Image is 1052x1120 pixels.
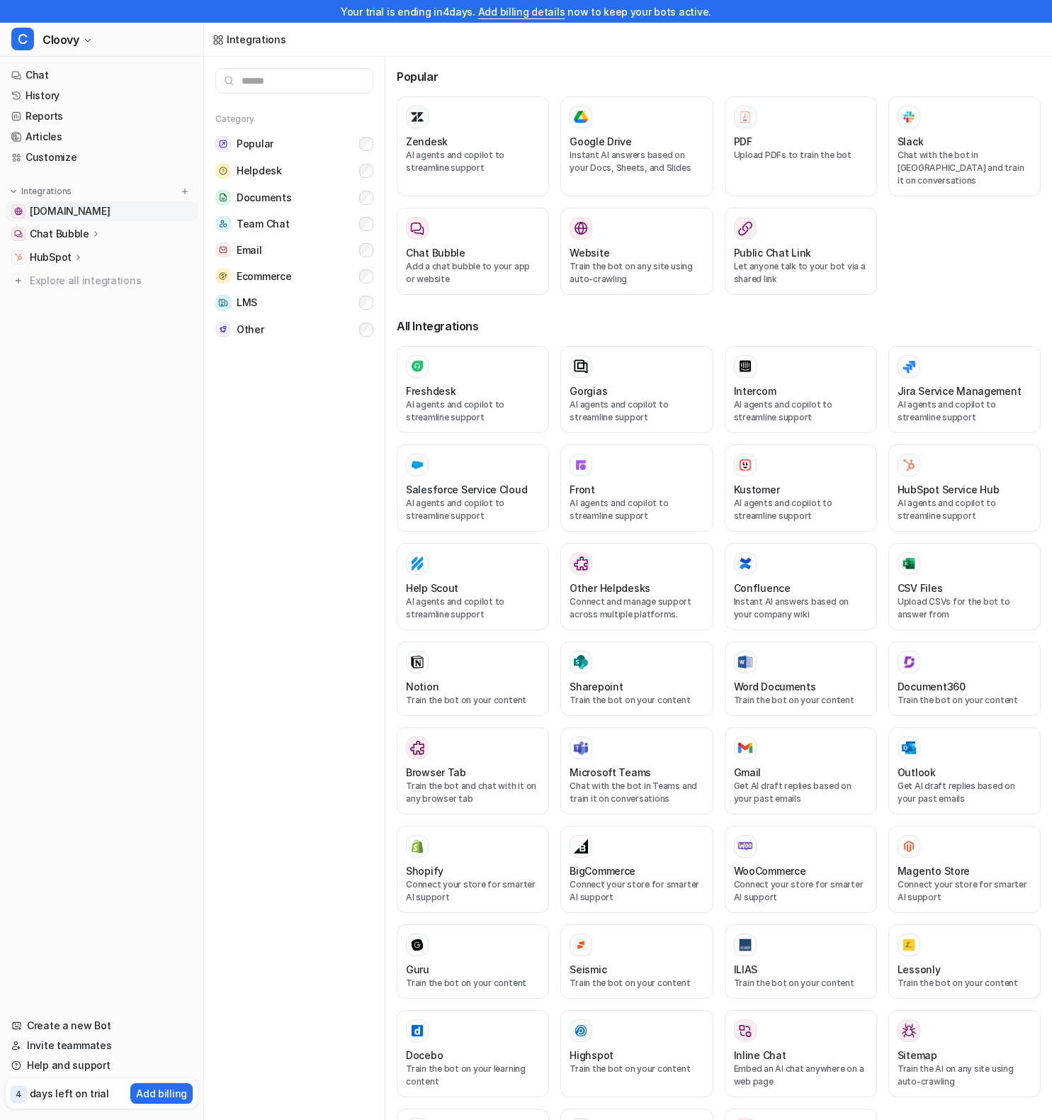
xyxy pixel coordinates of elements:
a: Chat [6,65,198,85]
button: FreshdeskAI agents and copilot to streamline support [397,346,549,433]
span: Popular [237,137,273,151]
p: Chat with the bot in [GEOGRAPHIC_DATA] and train it on conversations [898,149,1031,187]
p: Connect your store for smarter AI support [570,878,703,904]
img: Shopify [410,839,424,853]
p: Connect your store for smarter AI support [406,878,540,904]
button: Magento StoreMagento StoreConnect your store for smarter AI support [888,826,1041,913]
p: AI agents and copilot to streamline support [734,497,868,522]
button: HighspotHighspotTrain the bot on your content [560,1010,713,1097]
h3: Google Drive [570,134,632,149]
h3: Highspot [570,1048,613,1063]
img: Chat Bubble [14,230,23,238]
a: History [6,86,198,106]
h3: Front [570,482,595,497]
h3: Outlook [898,765,936,780]
img: Lessonly [902,938,916,952]
button: SharepointSharepointTrain the bot on your content [560,642,713,716]
h3: Sharepoint [570,679,623,694]
button: Integrations [6,184,76,198]
img: Sharepoint [574,655,588,669]
span: [DOMAIN_NAME] [30,204,110,218]
img: PDF [738,110,752,123]
p: Instant AI answers based on your company wiki [734,595,868,621]
button: DoceboDoceboTrain the bot on your learning content [397,1010,549,1097]
h3: Freshdesk [406,383,456,398]
button: Team ChatTeam Chat [215,211,373,237]
button: BigCommerceBigCommerceConnect your store for smarter AI support [560,826,713,913]
p: HubSpot [30,250,72,264]
a: Add billing details [478,6,565,18]
img: Guru [410,938,424,952]
a: Explore all integrations [6,271,198,291]
button: Browser TabBrowser TabTrain the bot and chat with it on any browser tab [397,727,549,814]
button: SeismicSeismicTrain the bot on your content [560,924,713,999]
img: Help Scout [410,556,424,571]
a: help.cloover.co[DOMAIN_NAME] [6,201,198,221]
img: Other [215,322,231,337]
button: SitemapSitemapTrain the AI on any site using auto-crawling [888,1010,1041,1097]
p: AI agents and copilot to streamline support [406,398,540,424]
span: Team Chat [237,217,289,231]
button: ConfluenceConfluenceInstant AI answers based on your company wiki [725,543,877,630]
img: CSV Files [902,556,916,571]
img: expand menu [9,186,18,196]
p: Get AI draft replies based on your past emails [898,780,1031,805]
h3: Seismic [570,962,606,977]
img: Documents [215,190,231,205]
p: AI agents and copilot to streamline support [406,149,540,174]
img: BigCommerce [574,839,588,853]
h3: Popular [397,68,1041,85]
img: Helpdesk [215,163,231,179]
button: EmailEmail [215,237,373,263]
img: Outlook [902,741,916,755]
h3: ILIAS [734,962,758,977]
h3: Inline Chat [734,1048,786,1063]
p: Chat with the bot in Teams and train it on conversations [570,780,703,805]
h3: HubSpot Service Hub [898,482,1000,497]
p: Connect your store for smarter AI support [898,878,1031,904]
p: Train the AI on any site using auto-crawling [898,1063,1031,1088]
button: HubSpot Service HubAI agents and copilot to streamline support [888,444,1041,532]
h3: Chat Bubble [406,245,465,260]
h3: Zendesk [406,134,448,149]
span: LMS [237,296,257,310]
h3: CSV Files [898,581,942,595]
button: Word DocumentsWord DocumentsTrain the bot on your content [725,642,877,716]
span: Other [237,323,264,337]
p: Connect your store for smarter AI support [734,878,868,904]
button: Add billing [130,1083,193,1104]
span: Documents [237,191,291,205]
h3: Gorgias [570,383,607,398]
h3: Notion [406,679,439,694]
img: Highspot [574,1024,588,1038]
button: Other HelpdesksOther HelpdesksConnect and manage support across multiple platforms. [560,543,713,630]
img: Docebo [410,1024,424,1038]
button: GorgiasAI agents and copilot to streamline support [560,346,713,433]
button: PopularPopular [215,130,373,157]
span: Explore all integrations [30,269,192,292]
p: Upload CSVs for the bot to answer from [898,595,1031,621]
p: Chat Bubble [30,227,89,241]
h3: Word Documents [734,679,816,694]
button: WooCommerceWooCommerceConnect your store for smarter AI support [725,826,877,913]
img: Ecommerce [215,269,231,284]
h3: Intercom [734,383,776,398]
button: EcommerceEcommerce [215,263,373,289]
p: Connect and manage support across multiple platforms. [570,595,703,621]
img: explore all integrations [11,274,26,288]
h3: Lessonly [898,962,941,977]
span: Ecommerce [237,269,291,284]
span: Cloovy [43,30,79,50]
img: Team Chat [215,216,231,231]
a: Articles [6,127,198,147]
img: LMS [215,295,231,310]
img: Slack [902,108,916,125]
h3: Browser Tab [406,765,466,780]
img: WooCommerce [738,842,752,851]
button: Jira Service ManagementAI agents and copilot to streamline support [888,346,1041,433]
p: Train the bot on any site using auto-crawling [570,260,703,286]
button: IntercomAI agents and copilot to streamline support [725,346,877,433]
p: Add billing [136,1086,187,1101]
img: Seismic [574,938,588,952]
p: Train the bot on your content [898,977,1031,990]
